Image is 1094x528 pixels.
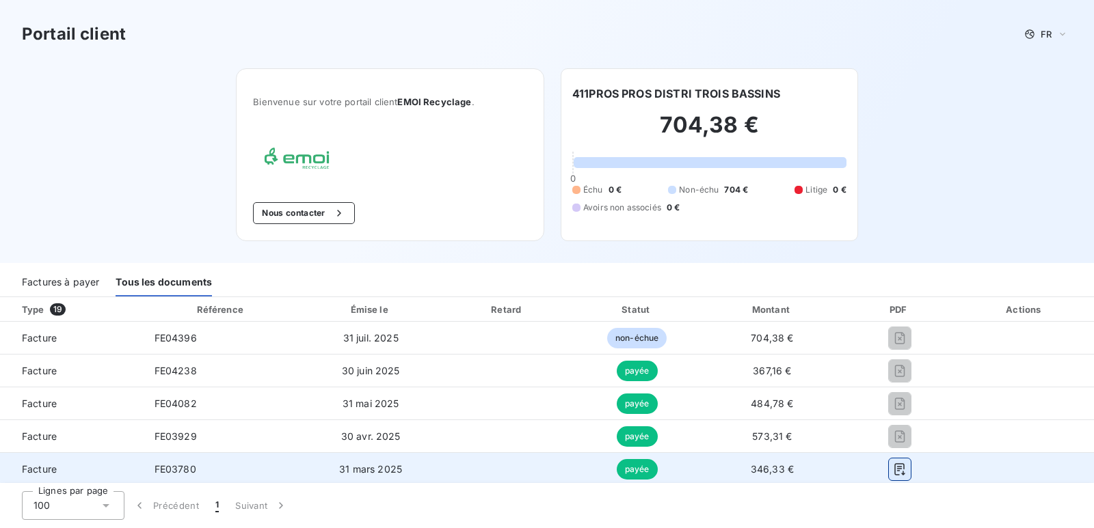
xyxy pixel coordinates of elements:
[617,361,658,381] span: payée
[197,304,243,315] div: Référence
[207,491,227,520] button: 1
[572,111,846,152] h2: 704,38 €
[576,303,698,316] div: Statut
[253,140,341,180] img: Company logo
[397,96,471,107] span: EMOI Recyclage
[155,398,197,409] span: FE04082
[155,463,196,475] span: FE03780
[752,430,792,442] span: 573,31 €
[679,184,719,196] span: Non-échu
[215,499,219,512] span: 1
[22,22,126,46] h3: Portail client
[724,184,748,196] span: 704 €
[11,364,133,378] span: Facture
[667,202,680,214] span: 0 €
[572,85,780,102] h6: 411PROS PROS DISTRI TROIS BASSINS
[617,393,658,414] span: payée
[124,491,207,520] button: Précédent
[751,398,793,409] span: 484,78 €
[11,430,133,443] span: Facture
[704,303,840,316] div: Montant
[155,332,197,344] span: FE04396
[339,463,402,475] span: 31 mars 2025
[833,184,846,196] span: 0 €
[609,184,622,196] span: 0 €
[751,332,793,344] span: 704,38 €
[342,365,400,376] span: 30 juin 2025
[14,303,141,316] div: Type
[444,303,570,316] div: Retard
[607,328,667,348] span: non-échue
[22,268,99,296] div: Factures à payer
[343,332,399,344] span: 31 juil. 2025
[617,459,658,480] span: payée
[1041,29,1052,40] span: FR
[617,426,658,447] span: payée
[302,303,440,316] div: Émise le
[583,202,661,214] span: Avoirs non associés
[11,331,133,345] span: Facture
[753,365,791,376] span: 367,16 €
[751,463,794,475] span: 346,33 €
[253,96,527,107] span: Bienvenue sur votre portail client .
[570,173,576,184] span: 0
[155,365,197,376] span: FE04238
[341,430,401,442] span: 30 avr. 2025
[253,202,354,224] button: Nous contacter
[34,499,50,512] span: 100
[846,303,953,316] div: PDF
[805,184,827,196] span: Litige
[343,398,399,409] span: 31 mai 2025
[583,184,603,196] span: Échu
[959,303,1091,316] div: Actions
[11,397,133,411] span: Facture
[116,268,212,296] div: Tous les documents
[227,491,296,520] button: Suivant
[155,430,197,442] span: FE03929
[50,303,66,316] span: 19
[11,462,133,476] span: Facture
